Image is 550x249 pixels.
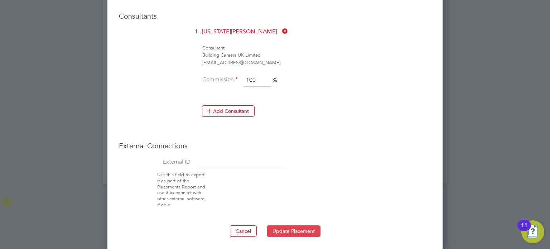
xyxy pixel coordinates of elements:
[199,27,288,37] input: Search for...
[267,225,320,237] button: Update Placement
[230,225,257,237] button: Cancel
[521,220,544,243] button: Open Resource Center, 11 new notifications
[521,225,527,235] div: 11
[119,27,431,44] li: 1.
[202,52,431,59] div: Building Careers UK Limited
[119,11,431,21] h3: Consultants
[202,105,255,117] button: Add Consultant
[202,44,431,52] div: Consultant
[119,158,190,166] label: External ID
[202,76,238,83] label: Commission
[157,172,206,208] span: Use this field to export it as part of the Placements Report and use it to connect with other ext...
[272,76,277,83] span: %
[119,141,431,150] h3: External Connections
[202,59,431,67] div: [EMAIL_ADDRESS][DOMAIN_NAME]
